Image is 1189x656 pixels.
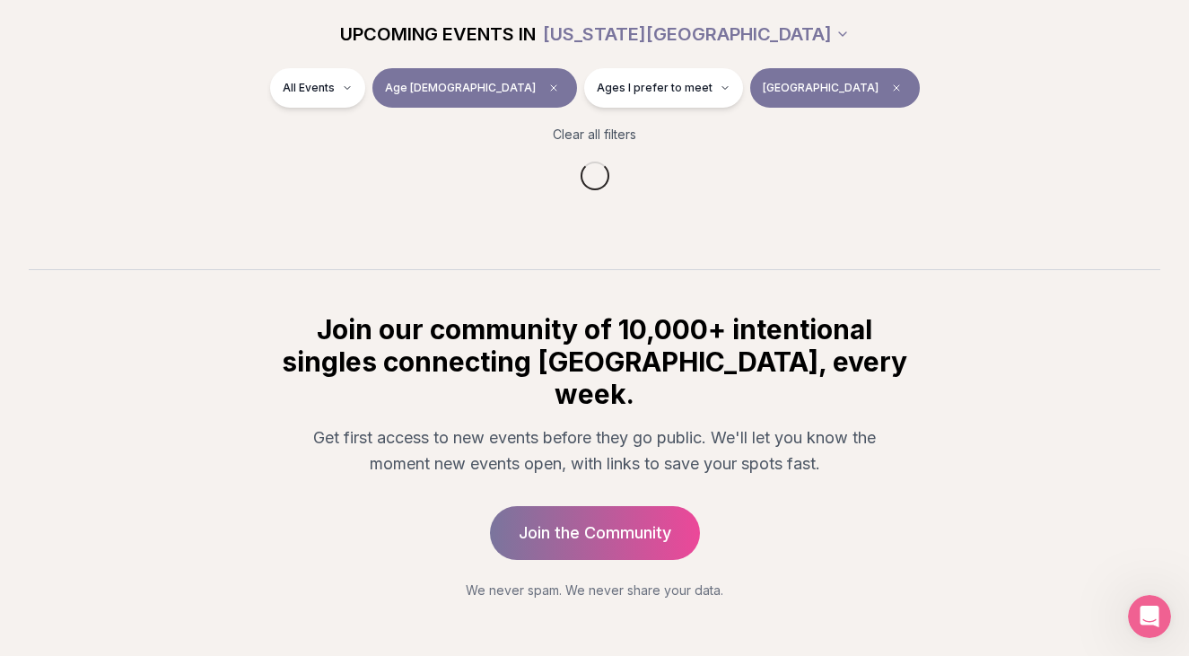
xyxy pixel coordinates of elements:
span: Clear age [543,77,564,99]
button: Clear all filters [542,115,647,154]
span: Age [DEMOGRAPHIC_DATA] [385,81,536,95]
button: [US_STATE][GEOGRAPHIC_DATA] [543,14,850,54]
span: Clear borough filter [886,77,907,99]
p: Get first access to new events before they go public. We'll let you know the moment new events op... [293,424,896,477]
h2: Join our community of 10,000+ intentional singles connecting [GEOGRAPHIC_DATA], every week. [279,313,911,410]
button: Ages I prefer to meet [584,68,743,108]
button: Age [DEMOGRAPHIC_DATA]Clear age [372,68,577,108]
p: We never spam. We never share your data. [279,582,911,599]
span: All Events [283,81,335,95]
button: [GEOGRAPHIC_DATA]Clear borough filter [750,68,920,108]
span: Ages I prefer to meet [597,81,713,95]
iframe: Intercom live chat [1128,595,1171,638]
a: Join the Community [490,506,700,560]
span: UPCOMING EVENTS IN [340,22,536,47]
button: All Events [270,68,365,108]
span: [GEOGRAPHIC_DATA] [763,81,879,95]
